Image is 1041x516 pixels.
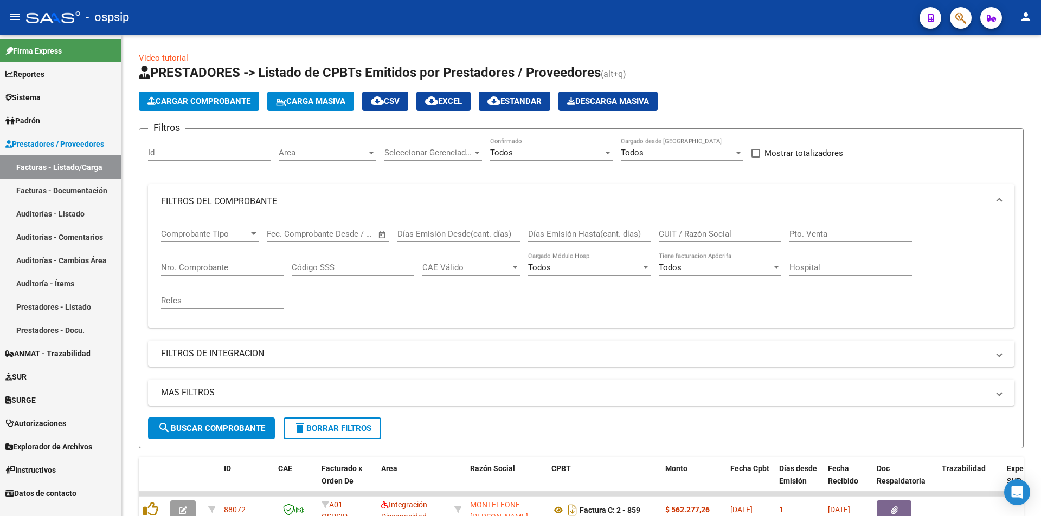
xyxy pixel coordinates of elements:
span: Autorizaciones [5,417,66,429]
datatable-header-cell: CAE [274,457,317,505]
span: CSV [371,96,400,106]
mat-expansion-panel-header: FILTROS DE INTEGRACION [148,341,1014,367]
app-download-masive: Descarga masiva de comprobantes (adjuntos) [558,92,658,111]
span: CAE Válido [422,263,510,272]
button: Borrar Filtros [284,417,381,439]
span: Carga Masiva [276,96,345,106]
span: [DATE] [828,505,850,514]
datatable-header-cell: Trazabilidad [937,457,1003,505]
button: EXCEL [416,92,471,111]
span: (alt+q) [601,69,626,79]
span: Padrón [5,115,40,127]
datatable-header-cell: CPBT [547,457,661,505]
span: ANMAT - Trazabilidad [5,348,91,360]
span: Buscar Comprobante [158,423,265,433]
span: Mostrar totalizadores [764,147,843,160]
input: End date [312,229,364,239]
span: Doc Respaldatoria [877,464,926,485]
span: Area [381,464,397,473]
strong: Factura C: 2 - 859 [580,506,640,514]
span: Todos [490,148,513,158]
datatable-header-cell: Fecha Recibido [824,457,872,505]
span: Cargar Comprobante [147,96,250,106]
span: Fecha Cpbt [730,464,769,473]
button: Open calendar [376,228,389,241]
mat-panel-title: MAS FILTROS [161,387,988,399]
mat-icon: search [158,421,171,434]
span: - ospsip [86,5,129,29]
button: Descarga Masiva [558,92,658,111]
div: FILTROS DEL COMPROBANTE [148,219,1014,328]
span: Fecha Recibido [828,464,858,485]
span: Descarga Masiva [567,96,649,106]
span: SUR [5,371,27,383]
strong: $ 562.277,26 [665,505,710,514]
datatable-header-cell: Facturado x Orden De [317,457,377,505]
button: Buscar Comprobante [148,417,275,439]
mat-panel-title: FILTROS DE INTEGRACION [161,348,988,360]
mat-icon: menu [9,10,22,23]
span: Area [279,148,367,158]
span: EXCEL [425,96,462,106]
span: 1 [779,505,783,514]
datatable-header-cell: Area [377,457,450,505]
mat-expansion-panel-header: FILTROS DEL COMPROBANTE [148,184,1014,219]
span: Seleccionar Gerenciador [384,148,472,158]
mat-panel-title: FILTROS DEL COMPROBANTE [161,195,988,207]
div: Open Intercom Messenger [1004,479,1030,505]
input: Start date [267,229,302,239]
button: Estandar [479,92,550,111]
span: CPBT [551,464,571,473]
span: Borrar Filtros [293,423,371,433]
datatable-header-cell: Fecha Cpbt [726,457,775,505]
datatable-header-cell: Razón Social [466,457,547,505]
span: PRESTADORES -> Listado de CPBTs Emitidos por Prestadores / Proveedores [139,65,601,80]
span: Días desde Emisión [779,464,817,485]
mat-icon: cloud_download [425,94,438,107]
mat-icon: person [1019,10,1032,23]
span: Trazabilidad [942,464,986,473]
button: Cargar Comprobante [139,92,259,111]
span: 88072 [224,505,246,514]
span: CAE [278,464,292,473]
h3: Filtros [148,120,185,135]
span: Todos [621,148,644,158]
datatable-header-cell: Doc Respaldatoria [872,457,937,505]
datatable-header-cell: Días desde Emisión [775,457,824,505]
span: Todos [528,263,551,272]
span: Instructivos [5,464,56,476]
mat-icon: cloud_download [371,94,384,107]
span: [DATE] [730,505,753,514]
span: Facturado x Orden De [322,464,362,485]
span: Sistema [5,92,41,103]
span: Explorador de Archivos [5,441,92,453]
span: ID [224,464,231,473]
button: Carga Masiva [267,92,354,111]
span: Prestadores / Proveedores [5,138,104,150]
span: Reportes [5,68,44,80]
span: Razón Social [470,464,515,473]
span: Monto [665,464,687,473]
a: Video tutorial [139,53,188,63]
button: CSV [362,92,408,111]
span: Datos de contacto [5,487,76,499]
datatable-header-cell: Monto [661,457,726,505]
datatable-header-cell: ID [220,457,274,505]
span: SURGE [5,394,36,406]
span: Firma Express [5,45,62,57]
mat-icon: cloud_download [487,94,500,107]
mat-icon: delete [293,421,306,434]
span: Todos [659,263,682,272]
span: Estandar [487,96,542,106]
span: Comprobante Tipo [161,229,249,239]
mat-expansion-panel-header: MAS FILTROS [148,380,1014,406]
